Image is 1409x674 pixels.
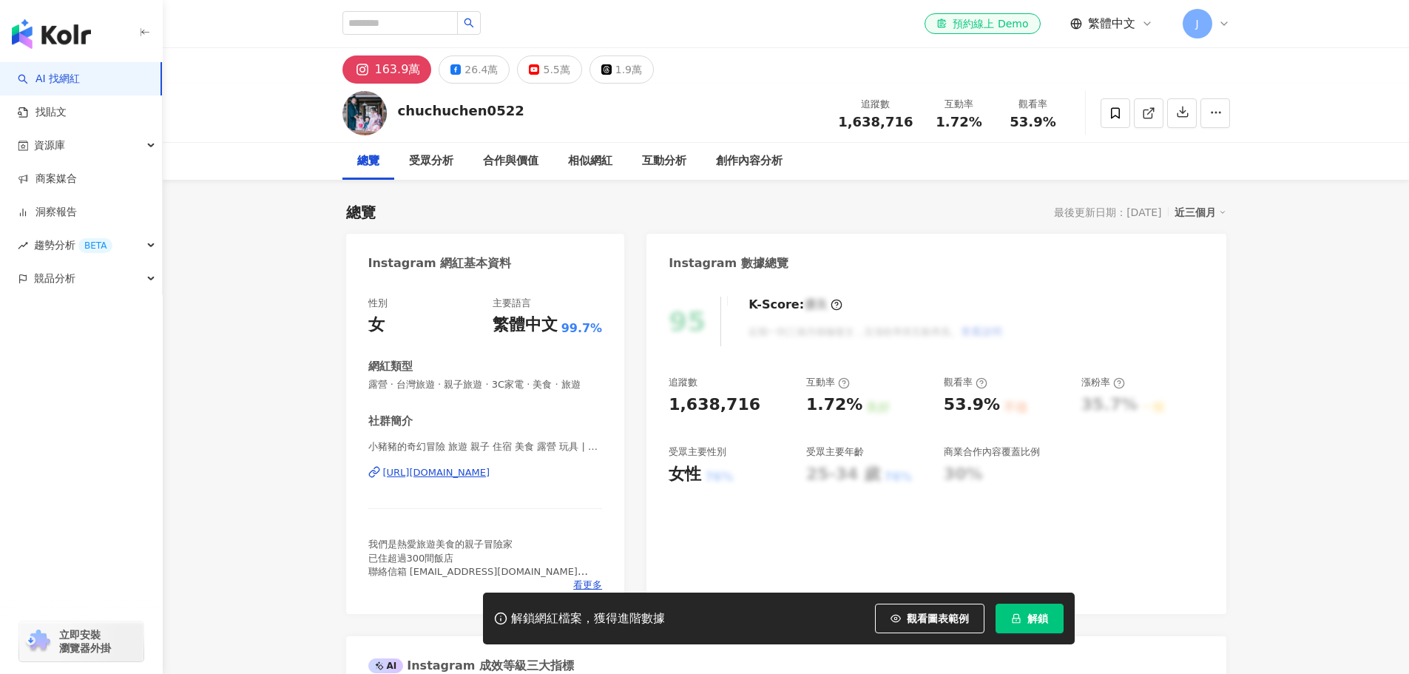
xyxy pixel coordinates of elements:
div: 互動分析 [642,152,686,170]
span: 看更多 [573,579,602,592]
div: AI [368,658,404,673]
span: 1,638,716 [838,114,913,129]
div: 163.9萬 [375,59,421,80]
img: chrome extension [24,630,53,653]
div: 總覽 [357,152,379,170]
div: 女性 [669,463,701,486]
span: 立即安裝 瀏覽器外掛 [59,628,111,655]
div: 社群簡介 [368,414,413,429]
div: 女 [368,314,385,337]
div: [URL][DOMAIN_NAME] [383,466,490,479]
div: 商業合作內容覆蓋比例 [944,445,1040,459]
div: 漲粉率 [1081,376,1125,389]
span: 觀看圖表範例 [907,613,969,624]
button: 26.4萬 [439,55,510,84]
div: 1.72% [806,394,862,417]
button: 解鎖 [996,604,1064,633]
div: 最後更新日期：[DATE] [1054,206,1161,218]
a: 預約線上 Demo [925,13,1040,34]
div: 追蹤數 [669,376,697,389]
div: 近三個月 [1175,203,1226,222]
div: 互動率 [806,376,850,389]
div: 26.4萬 [464,59,498,80]
span: 資源庫 [34,129,65,162]
div: 觀看率 [944,376,987,389]
img: logo [12,19,91,49]
div: 互動率 [931,97,987,112]
div: 5.5萬 [543,59,570,80]
span: 1.72% [936,115,981,129]
a: searchAI 找網紅 [18,72,80,87]
div: 合作與價值 [483,152,538,170]
span: 99.7% [561,320,603,337]
div: 1.9萬 [615,59,642,80]
div: chuchuchen0522 [398,101,524,120]
div: 相似網紅 [568,152,612,170]
div: 53.9% [944,394,1000,417]
span: lock [1011,613,1021,624]
div: 性別 [368,297,388,310]
div: 預約線上 Demo [936,16,1028,31]
span: rise [18,240,28,251]
div: 主要語言 [493,297,531,310]
div: 繁體中文 [493,314,558,337]
div: K-Score : [749,297,842,313]
span: J [1195,16,1198,32]
div: 1,638,716 [669,394,760,417]
div: 受眾主要年齡 [806,445,864,459]
div: 受眾主要性別 [669,445,726,459]
img: KOL Avatar [342,91,387,135]
button: 1.9萬 [589,55,654,84]
span: 小豬豬的奇幻冒險 旅遊 親子 住宿 美食 露營 玩具 | chuchuchen0522 [368,440,603,454]
div: 受眾分析 [409,152,453,170]
span: 競品分析 [34,262,75,295]
div: 追蹤數 [838,97,913,112]
a: 商案媒合 [18,172,77,186]
div: 觀看率 [1005,97,1061,112]
a: chrome extension立即安裝 瀏覽器外掛 [19,621,143,661]
span: 趨勢分析 [34,229,112,262]
div: Instagram 成效等級三大指標 [368,658,574,674]
div: 解鎖網紅檔案，獲得進階數據 [511,611,665,627]
a: 洞察報告 [18,205,77,220]
button: 觀看圖表範例 [875,604,984,633]
div: 創作內容分析 [716,152,783,170]
a: [URL][DOMAIN_NAME] [368,466,603,479]
button: 163.9萬 [342,55,432,84]
div: Instagram 數據總覽 [669,255,788,272]
span: 解鎖 [1027,613,1048,624]
span: 我們是熱愛旅遊美食的親子冒險家 已住超過300間飯店 聯絡信箱 [EMAIL_ADDRESS][DOMAIN_NAME] 週末放假喜歡帶小孩到處跑跳 每日更新介紹好吃好玩的給大家 女兒小豬豬九歲... [368,539,596,644]
span: search [464,18,474,28]
div: 總覽 [346,202,376,223]
button: 5.5萬 [517,55,581,84]
div: 網紅類型 [368,359,413,374]
span: 露營 · 台灣旅遊 · 親子旅遊 · 3C家電 · 美食 · 旅遊 [368,378,603,391]
span: 繁體中文 [1088,16,1135,32]
div: BETA [78,238,112,253]
span: 53.9% [1010,115,1055,129]
div: Instagram 網紅基本資料 [368,255,512,272]
a: 找貼文 [18,105,67,120]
